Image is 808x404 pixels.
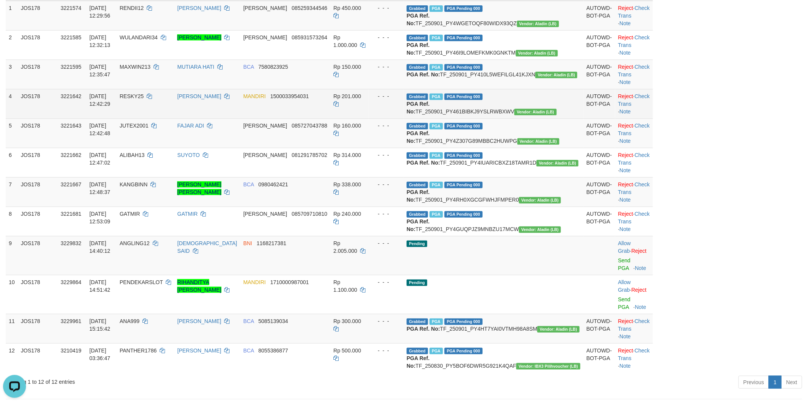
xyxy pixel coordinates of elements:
[18,118,58,148] td: JOS178
[243,347,254,354] span: BCA
[407,348,428,354] span: Grabbed
[632,248,647,254] a: Reject
[243,318,254,324] span: BCA
[61,93,82,99] span: 3221642
[61,5,82,11] span: 3221574
[372,210,401,218] div: - - -
[333,181,361,187] span: Rp 338.000
[430,94,443,100] span: Marked by baodewi
[372,4,401,12] div: - - -
[407,211,428,218] span: Grabbed
[535,72,577,78] span: Vendor URL: https://dashboard.q2checkout.com/secure
[372,63,401,71] div: - - -
[292,5,327,11] span: Copy 085259344546 to clipboard
[407,326,440,332] b: PGA Ref. No:
[404,177,583,207] td: TF_250901_PY4RH0XGCGFWHJFMPER0
[430,35,443,41] span: Marked by baodewi
[120,123,148,129] span: JUTEX2001
[120,240,150,246] span: ANGLING12
[407,218,430,232] b: PGA Ref. No:
[61,34,82,40] span: 3221585
[407,101,430,115] b: PGA Ref. No:
[61,64,82,70] span: 3221595
[177,279,221,293] a: RIHANDITYA [PERSON_NAME]
[333,279,357,293] span: Rp 1.100.000
[61,279,82,285] span: 3229864
[404,343,583,373] td: TF_250830_PY5BOF6DWR5G921K4QAF
[259,181,288,187] span: Copy 0980462421 to clipboard
[243,93,266,99] span: MANDIRI
[6,314,18,343] td: 11
[407,152,428,159] span: Grabbed
[89,64,110,78] span: [DATE] 12:35:47
[615,60,653,89] td: · ·
[620,138,631,144] a: Note
[6,236,18,275] td: 9
[444,152,483,159] span: PGA Pending
[618,181,650,195] a: Check Trans
[177,347,221,354] a: [PERSON_NAME]
[243,34,287,40] span: [PERSON_NAME]
[404,314,583,343] td: TF_250901_PY4HT7YAI0VTMH98A8SM
[407,35,428,41] span: Grabbed
[444,94,483,100] span: PGA Pending
[632,287,647,293] a: Reject
[444,123,483,129] span: PGA Pending
[635,304,646,310] a: Note
[407,280,427,286] span: Pending
[407,64,428,71] span: Grabbed
[89,318,110,332] span: [DATE] 15:15:42
[444,348,483,354] span: PGA Pending
[444,182,483,188] span: PGA Pending
[618,123,633,129] a: Reject
[618,347,650,361] a: Check Trans
[615,118,653,148] td: · ·
[18,177,58,207] td: JOS178
[444,64,483,71] span: PGA Pending
[333,123,361,129] span: Rp 160.000
[292,123,327,129] span: Copy 085727043788 to clipboard
[243,279,266,285] span: MANDIRI
[243,240,252,246] span: BNI
[615,148,653,177] td: · ·
[18,275,58,314] td: JOS178
[444,318,483,325] span: PGA Pending
[177,64,214,70] a: MUTIARA HATI
[618,152,633,158] a: Reject
[615,207,653,236] td: · ·
[120,34,158,40] span: WULANDARI34
[89,279,110,293] span: [DATE] 14:51:42
[120,347,157,354] span: PANTHER1786
[243,181,254,187] span: BCA
[430,64,443,71] span: Marked by baodewi
[615,89,653,118] td: · ·
[430,123,443,129] span: Marked by baodewi
[18,236,58,275] td: JOS178
[583,148,615,177] td: AUTOWD-BOT-PGA
[89,34,110,48] span: [DATE] 12:32:13
[517,138,559,145] span: Vendor URL: https://dashboard.q2checkout.com/secure
[583,1,615,31] td: AUTOWD-BOT-PGA
[18,314,58,343] td: JOS178
[243,123,287,129] span: [PERSON_NAME]
[243,5,287,11] span: [PERSON_NAME]
[618,64,633,70] a: Reject
[516,50,558,57] span: Vendor URL: https://dashboard.q2checkout.com/secure
[61,347,82,354] span: 3210419
[18,148,58,177] td: JOS178
[6,275,18,314] td: 10
[618,318,633,324] a: Reject
[407,130,430,144] b: PGA Ref. No:
[620,197,631,203] a: Note
[430,211,443,218] span: Marked by baodewi
[61,123,82,129] span: 3221643
[6,343,18,373] td: 12
[618,34,633,40] a: Reject
[120,93,144,99] span: RESKY25
[781,376,802,389] a: Next
[61,240,82,246] span: 3229832
[615,236,653,275] td: ·
[404,207,583,236] td: TF_250901_PY4GUQPJZ9MNBZU17MCW
[615,1,653,31] td: · ·
[519,226,561,233] span: Vendor URL: https://dashboard.q2checkout.com/secure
